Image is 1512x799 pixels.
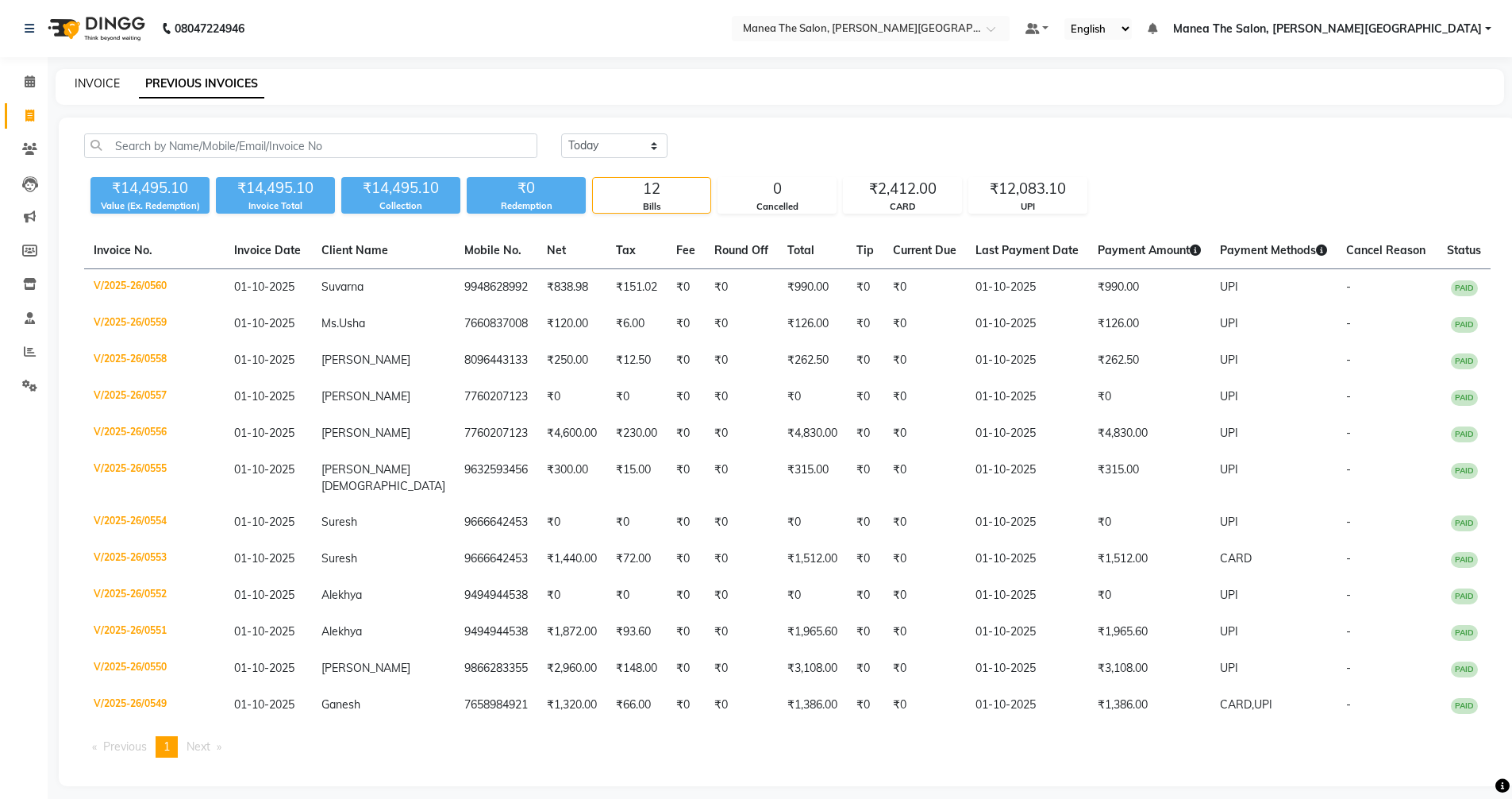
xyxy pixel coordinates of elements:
td: ₹0 [705,541,778,577]
td: 01-10-2025 [966,541,1088,577]
span: 01-10-2025 [234,316,294,330]
td: ₹990.00 [778,269,847,307]
td: ₹4,830.00 [1088,415,1210,452]
span: - [1346,624,1351,639]
td: 01-10-2025 [966,452,1088,504]
td: ₹315.00 [1088,452,1210,504]
span: Client Name [321,243,388,257]
td: ₹66.00 [606,687,667,724]
td: ₹1,872.00 [537,614,606,650]
td: ₹0 [606,504,667,541]
span: Cancel Reason [1346,243,1425,257]
td: ₹0 [847,650,883,687]
a: PREVIOUS INVOICES [139,70,264,98]
span: Previous [103,739,147,754]
td: 01-10-2025 [966,614,1088,650]
td: ₹0 [883,650,966,687]
span: [PERSON_NAME][DEMOGRAPHIC_DATA] [321,462,445,493]
span: Payment Amount [1098,243,1201,257]
span: CARD [1220,551,1252,565]
td: ₹0 [667,306,705,342]
td: ₹0 [667,269,705,307]
td: ₹0 [606,577,667,614]
span: PAID [1451,625,1478,641]
span: - [1346,389,1351,403]
td: 7760207123 [455,379,537,415]
td: ₹1,512.00 [778,541,847,577]
td: ₹0 [705,342,778,379]
td: ₹0 [1088,379,1210,415]
span: Manea The Salon, [PERSON_NAME][GEOGRAPHIC_DATA] [1173,21,1482,37]
td: ₹0 [667,687,705,724]
td: ₹1,965.60 [778,614,847,650]
span: - [1346,316,1351,330]
span: Invoice No. [94,243,152,257]
span: 01-10-2025 [234,515,294,529]
span: Ms.Usha [321,316,365,330]
span: Suresh [321,515,357,529]
td: ₹0 [705,504,778,541]
td: ₹0 [705,452,778,504]
span: PAID [1451,515,1478,531]
span: UPI [1220,280,1238,294]
span: 01-10-2025 [234,624,294,639]
span: Round Off [714,243,768,257]
td: ₹1,386.00 [778,687,847,724]
div: ₹14,495.10 [90,177,210,199]
span: Suresh [321,551,357,565]
td: ₹0 [705,379,778,415]
span: PAID [1451,317,1478,333]
span: [PERSON_NAME] [321,353,410,367]
nav: Pagination [84,736,1491,758]
td: ₹0 [883,577,966,614]
span: Status [1447,243,1481,257]
td: V/2025-26/0549 [84,687,225,724]
span: PAID [1451,353,1478,369]
td: ₹0 [705,415,778,452]
div: ₹14,495.10 [341,177,460,199]
td: ₹6.00 [606,306,667,342]
td: V/2025-26/0555 [84,452,225,504]
td: ₹0 [705,614,778,650]
td: ₹0 [1088,504,1210,541]
td: ₹0 [1088,577,1210,614]
td: ₹2,960.00 [537,650,606,687]
img: logo [40,6,149,51]
span: PAID [1451,463,1478,479]
span: PAID [1451,698,1478,714]
span: Fee [676,243,695,257]
div: Invoice Total [216,199,335,213]
div: Value (Ex. Redemption) [90,199,210,213]
span: - [1346,588,1351,602]
td: ₹0 [705,687,778,724]
div: 0 [718,178,836,200]
span: PAID [1451,280,1478,296]
span: Tax [616,243,636,257]
td: V/2025-26/0552 [84,577,225,614]
td: 9948628992 [455,269,537,307]
td: ₹0 [847,342,883,379]
td: 7660837008 [455,306,537,342]
td: ₹0 [883,306,966,342]
span: UPI [1220,588,1238,602]
td: ₹0 [847,269,883,307]
span: [PERSON_NAME] [321,426,410,440]
td: ₹15.00 [606,452,667,504]
span: PAID [1451,390,1478,406]
td: ₹838.98 [537,269,606,307]
input: Search by Name/Mobile/Email/Invoice No [84,133,537,158]
td: ₹1,386.00 [1088,687,1210,724]
span: PAID [1451,589,1478,604]
td: ₹0 [847,379,883,415]
span: 01-10-2025 [234,551,294,565]
span: 1 [164,739,170,754]
td: 01-10-2025 [966,687,1088,724]
span: UPI [1220,661,1238,675]
td: ₹126.00 [778,306,847,342]
td: ₹151.02 [606,269,667,307]
div: UPI [969,200,1087,214]
div: CARD [844,200,961,214]
td: ₹250.00 [537,342,606,379]
td: 7760207123 [455,415,537,452]
span: UPI [1220,316,1238,330]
